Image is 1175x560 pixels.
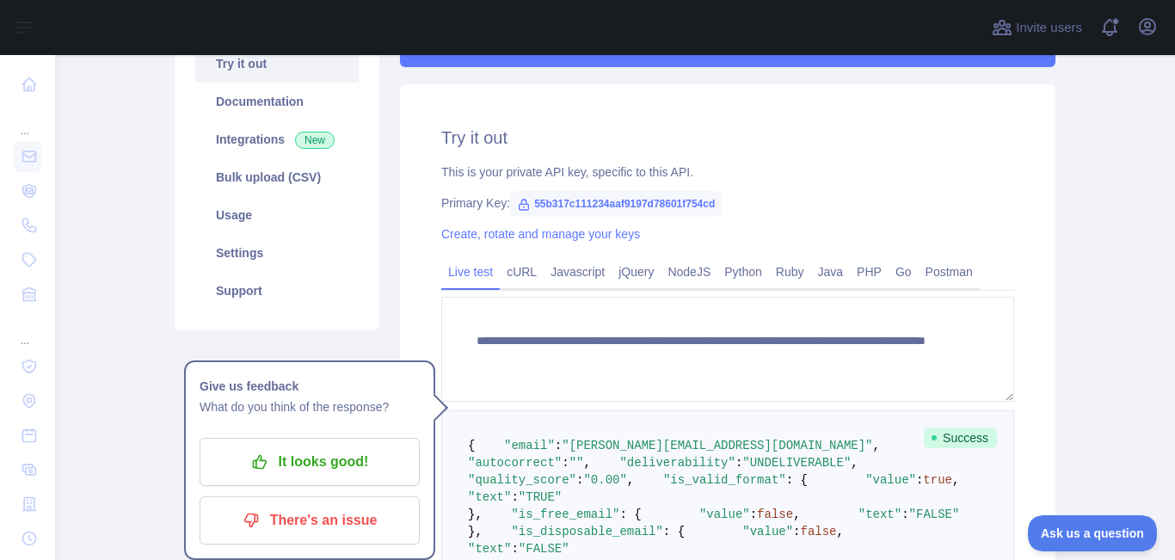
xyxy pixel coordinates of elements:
[468,473,576,487] span: "quality_score"
[1028,515,1158,551] iframe: Toggle Customer Support
[195,45,359,83] a: Try it out
[212,506,407,535] p: There's an issue
[511,508,619,521] span: "is_free_email"
[850,258,889,286] a: PHP
[14,103,41,138] div: ...
[612,258,661,286] a: jQuery
[500,258,544,286] a: cURL
[519,490,562,504] span: "TRUE"
[735,456,742,470] span: :
[200,438,420,486] button: It looks good!
[562,456,569,470] span: :
[200,397,420,417] p: What do you think of the response?
[988,14,1086,41] button: Invite users
[14,313,41,348] div: ...
[295,132,335,149] span: New
[919,258,980,286] a: Postman
[195,158,359,196] a: Bulk upload (CSV)
[441,126,1014,150] h2: Try it out
[544,258,612,286] a: Javascript
[851,456,858,470] span: ,
[663,525,685,538] span: : {
[742,456,851,470] span: "UNDELIVERABLE"
[811,258,851,286] a: Java
[511,525,662,538] span: "is_disposable_email"
[468,542,511,556] span: "text"
[1016,18,1082,38] span: Invite users
[717,258,769,286] a: Python
[627,473,634,487] span: ,
[576,473,583,487] span: :
[569,456,584,470] span: ""
[441,194,1014,212] div: Primary Key:
[923,473,952,487] span: true
[195,120,359,158] a: Integrations New
[468,525,483,538] span: },
[793,525,800,538] span: :
[195,234,359,272] a: Settings
[504,439,555,452] span: "email"
[663,473,786,487] span: "is_valid_format"
[195,272,359,310] a: Support
[786,473,808,487] span: : {
[909,508,960,521] span: "FALSE"
[511,542,518,556] span: :
[661,258,717,286] a: NodeJS
[873,439,880,452] span: ,
[200,376,420,397] h1: Give us feedback
[583,473,626,487] span: "0.00"
[510,191,722,217] span: 55b317c111234aaf9197d78601f754cd
[468,456,562,470] span: "autocorrect"
[583,456,590,470] span: ,
[858,508,901,521] span: "text"
[757,508,793,521] span: false
[619,456,735,470] span: "deliverability"
[769,258,811,286] a: Ruby
[195,196,359,234] a: Usage
[468,439,475,452] span: {
[519,542,569,556] span: "FALSE"
[699,508,750,521] span: "value"
[793,508,800,521] span: ,
[441,163,1014,181] div: This is your private API key, specific to this API.
[468,508,483,521] span: },
[801,525,837,538] span: false
[195,83,359,120] a: Documentation
[619,508,641,521] span: : {
[837,525,844,538] span: ,
[889,258,919,286] a: Go
[212,447,407,477] p: It looks good!
[901,508,908,521] span: :
[916,473,923,487] span: :
[865,473,916,487] span: "value"
[468,490,511,504] span: "text"
[200,496,420,545] button: There's an issue
[750,508,757,521] span: :
[742,525,793,538] span: "value"
[952,473,959,487] span: ,
[562,439,872,452] span: "[PERSON_NAME][EMAIL_ADDRESS][DOMAIN_NAME]"
[441,258,500,286] a: Live test
[441,227,640,241] a: Create, rotate and manage your keys
[511,490,518,504] span: :
[555,439,562,452] span: :
[924,428,997,448] span: Success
